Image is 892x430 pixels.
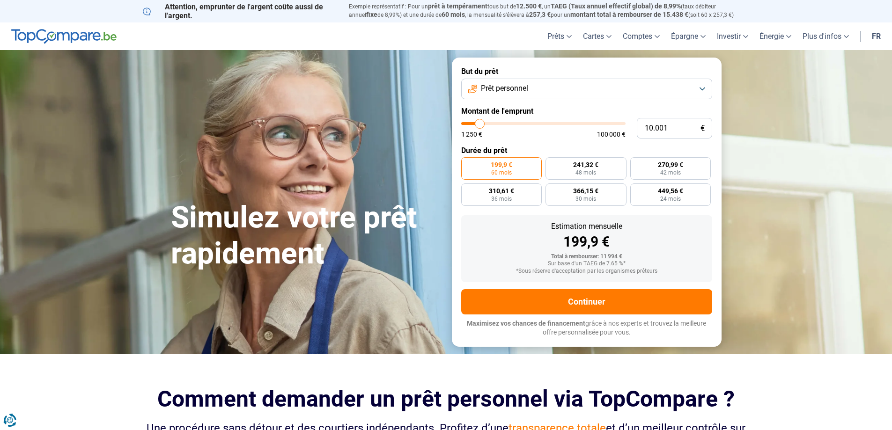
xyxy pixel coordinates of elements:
[516,2,542,10] span: 12.500 €
[551,2,681,10] span: TAEG (Taux annuel effectif global) de 8,99%
[573,161,598,168] span: 241,32 €
[617,22,665,50] a: Comptes
[542,22,577,50] a: Prêts
[469,235,705,249] div: 199,9 €
[143,2,338,20] p: Attention, emprunter de l'argent coûte aussi de l'argent.
[711,22,754,50] a: Investir
[461,131,482,138] span: 1 250 €
[597,131,626,138] span: 100 000 €
[461,146,712,155] label: Durée du prêt
[461,79,712,99] button: Prêt personnel
[469,223,705,230] div: Estimation mensuelle
[366,11,377,18] span: fixe
[11,29,117,44] img: TopCompare
[570,11,688,18] span: montant total à rembourser de 15.438 €
[469,261,705,267] div: Sur base d'un TAEG de 7.65 %*
[469,254,705,260] div: Total à rembourser: 11 994 €
[658,188,683,194] span: 449,56 €
[481,83,528,94] span: Prêt personnel
[489,188,514,194] span: 310,61 €
[491,170,512,175] span: 60 mois
[469,268,705,275] div: *Sous réserve d'acceptation par les organismes prêteurs
[467,320,585,327] span: Maximisez vos chances de financement
[575,196,596,202] span: 30 mois
[577,22,617,50] a: Cartes
[754,22,797,50] a: Énergie
[700,124,705,132] span: €
[171,200,441,272] h1: Simulez votre prêt rapidement
[491,161,512,168] span: 199,9 €
[866,22,886,50] a: fr
[461,289,712,314] button: Continuer
[461,107,712,116] label: Montant de l'emprunt
[461,319,712,337] p: grâce à nos experts et trouvez la meilleure offre personnalisée pour vous.
[428,2,487,10] span: prêt à tempérament
[143,386,750,412] h2: Comment demander un prêt personnel via TopCompare ?
[797,22,855,50] a: Plus d'infos
[575,170,596,175] span: 48 mois
[658,161,683,168] span: 270,99 €
[349,2,750,19] p: Exemple représentatif : Pour un tous but de , un (taux débiteur annuel de 8,99%) et une durée de ...
[442,11,465,18] span: 60 mois
[660,196,681,202] span: 24 mois
[461,67,712,76] label: But du prêt
[529,11,551,18] span: 257,3 €
[573,188,598,194] span: 366,15 €
[491,196,512,202] span: 36 mois
[665,22,711,50] a: Épargne
[660,170,681,175] span: 42 mois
